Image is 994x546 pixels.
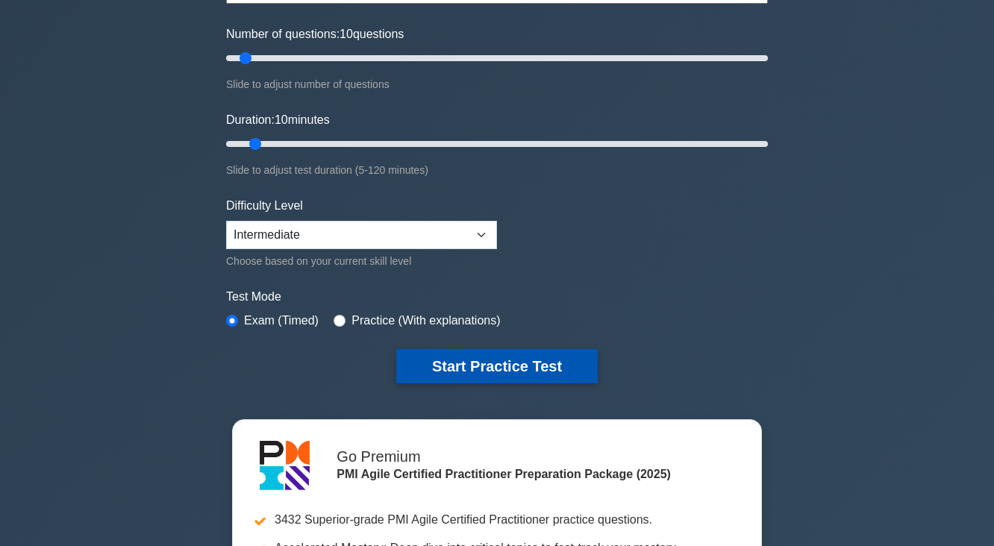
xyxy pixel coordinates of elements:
[226,75,768,93] div: Slide to adjust number of questions
[244,312,319,330] label: Exam (Timed)
[351,312,500,330] label: Practice (With explanations)
[226,25,404,43] label: Number of questions: questions
[275,113,288,126] span: 10
[226,161,768,179] div: Slide to adjust test duration (5-120 minutes)
[226,252,497,270] div: Choose based on your current skill level
[340,28,353,40] span: 10
[396,349,598,383] button: Start Practice Test
[226,197,303,215] label: Difficulty Level
[226,288,768,306] label: Test Mode
[226,111,330,129] label: Duration: minutes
